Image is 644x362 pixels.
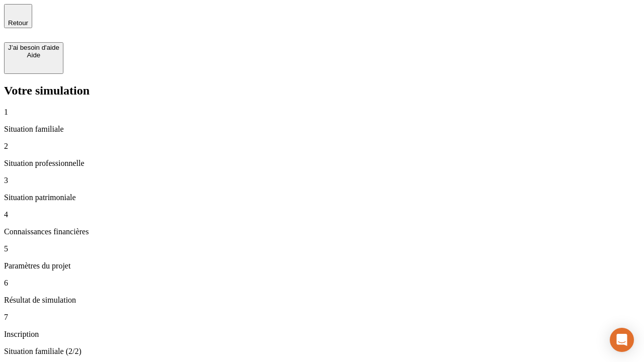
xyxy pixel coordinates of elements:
[4,142,640,151] p: 2
[8,51,59,59] div: Aide
[4,296,640,305] p: Résultat de simulation
[4,4,32,28] button: Retour
[4,330,640,339] p: Inscription
[4,42,63,74] button: J’ai besoin d'aideAide
[4,84,640,98] h2: Votre simulation
[4,227,640,236] p: Connaissances financières
[4,347,640,356] p: Situation familiale (2/2)
[4,210,640,219] p: 4
[4,108,640,117] p: 1
[4,279,640,288] p: 6
[4,176,640,185] p: 3
[4,313,640,322] p: 7
[4,261,640,270] p: Paramètres du projet
[4,125,640,134] p: Situation familiale
[8,44,59,51] div: J’ai besoin d'aide
[610,328,634,352] div: Open Intercom Messenger
[8,19,28,27] span: Retour
[4,159,640,168] p: Situation professionnelle
[4,244,640,253] p: 5
[4,193,640,202] p: Situation patrimoniale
